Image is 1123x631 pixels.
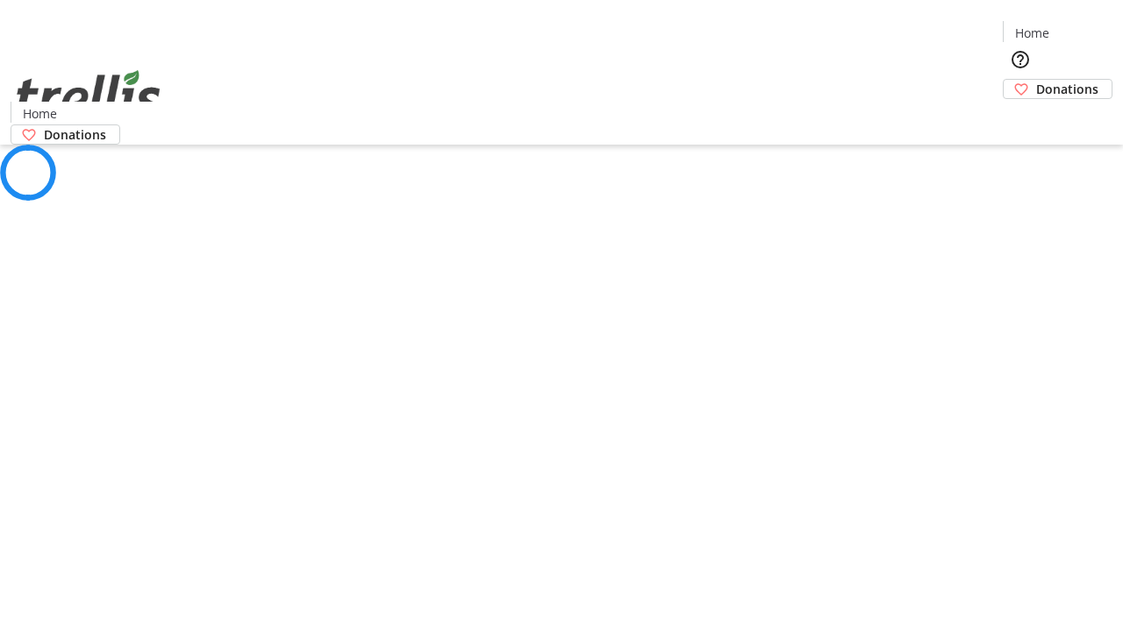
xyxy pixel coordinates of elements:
span: Donations [1036,80,1098,98]
img: Orient E2E Organization Za7lVJvr3L's Logo [11,51,167,138]
button: Cart [1003,99,1038,134]
a: Donations [1003,79,1112,99]
button: Help [1003,42,1038,77]
span: Donations [44,125,106,144]
span: Home [1015,24,1049,42]
span: Home [23,104,57,123]
a: Home [11,104,68,123]
a: Home [1004,24,1060,42]
a: Donations [11,124,120,145]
